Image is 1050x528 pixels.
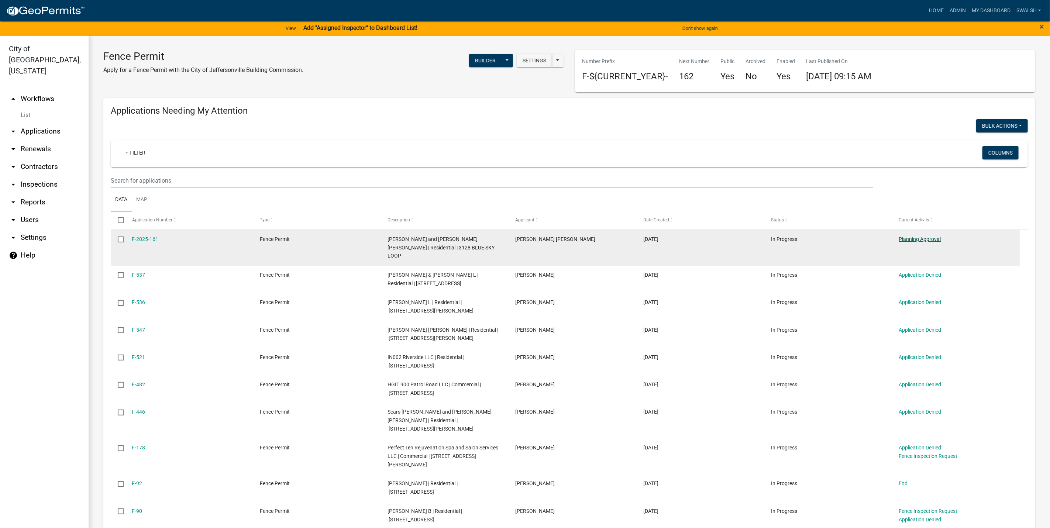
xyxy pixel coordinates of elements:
[721,58,735,65] p: Public
[516,445,555,451] span: jeffery a murphy
[9,94,18,103] i: arrow_drop_up
[260,327,290,333] span: Fence Permit
[746,58,766,65] p: Archived
[9,180,18,189] i: arrow_drop_down
[643,480,658,486] span: 08/11/2022
[132,508,142,514] a: F-90
[132,327,145,333] a: F-547
[679,22,721,34] button: Don't show again
[103,50,303,63] h3: Fence Permit
[388,272,478,286] span: Hoffmann David J & Teri L | Residential | 3 Surrey Lane
[132,299,145,305] a: F-536
[388,327,498,341] span: Shaughnessy Erin Marie | Residential | 8006 Stacy Springs Blvd, Charlestown, IN 47111
[516,409,555,415] span: Drew Ellis
[516,382,555,387] span: Sherri Miller
[132,236,159,242] a: F-2025-161
[771,508,797,514] span: In Progress
[899,409,941,415] a: Application Denied
[899,217,930,222] span: Current Activity
[771,327,797,333] span: In Progress
[9,127,18,136] i: arrow_drop_down
[516,354,555,360] span: Chandni Dhanjal
[899,508,958,514] a: Fence Inspection Request
[516,217,535,222] span: Applicant
[132,188,152,212] a: Map
[643,445,658,451] span: 11/10/2022
[679,71,710,82] h4: 162
[260,409,290,415] span: Fence Permit
[132,354,145,360] a: F-521
[103,66,303,75] p: Apply for a Fence Permit with the City of Jeffersonville Building Commission.
[899,236,941,242] a: Planning Approval
[643,272,658,278] span: 04/26/2024
[260,480,290,486] span: Fence Permit
[516,272,555,278] span: David Hoffmann
[643,236,658,242] span: 08/18/2025
[132,409,145,415] a: F-446
[636,211,764,229] datatable-header-cell: Date Created
[969,4,1013,18] a: My Dashboard
[388,382,481,396] span: HGIT 900 Patrol Road LLC | Commercial | 8383 158th Avenue NE # 280, Redmond, WA 98052
[679,58,710,65] p: Next Number
[771,299,797,305] span: In Progress
[643,217,669,222] span: Date Created
[771,382,797,387] span: In Progress
[388,508,462,522] span: Wilson Lindsay B | Residential | 6014 Cookie Dr, Charlestown, IN 47111
[9,215,18,224] i: arrow_drop_down
[260,272,290,278] span: Fence Permit
[982,146,1019,159] button: Columns
[469,54,502,67] button: Builder
[643,299,658,305] span: 04/24/2024
[771,445,797,451] span: In Progress
[771,217,784,222] span: Status
[388,445,498,467] span: Perfect Ten Rejuvenation Spa and Salon Services LLC | Commercial | 320 W. Gordon Gutman
[582,71,668,82] h4: F-${CURRENT_YEAR}-
[388,236,495,259] span: Hernandez Samantha and Hernandez-Mendez Benjamin | Residential | 3128 BLUE SKY LOOP
[1013,4,1044,18] a: swalsh
[899,480,908,486] a: End
[132,480,142,486] a: F-92
[643,354,658,360] span: 03/28/2024
[125,211,252,229] datatable-header-cell: Application Number
[132,217,172,222] span: Application Number
[746,71,766,82] h4: No
[9,251,18,260] i: help
[381,211,508,229] datatable-header-cell: Description
[9,145,18,153] i: arrow_drop_down
[899,382,941,387] a: Application Denied
[9,198,18,207] i: arrow_drop_down
[899,272,941,278] a: Application Denied
[643,327,658,333] span: 04/20/2024
[516,236,596,242] span: Benjamin Hernandez Mendez
[260,299,290,305] span: Fence Permit
[1040,21,1044,32] span: ×
[976,119,1028,132] button: Bulk Actions
[771,272,797,278] span: In Progress
[283,22,299,34] a: View
[111,173,873,188] input: Search for applications
[111,188,132,212] a: Data
[260,236,290,242] span: Fence Permit
[643,382,658,387] span: 02/06/2024
[899,453,958,459] a: Fence Inspection Request
[132,382,145,387] a: F-482
[806,71,872,82] span: [DATE] 09:15 AM
[899,354,941,360] a: Application Denied
[388,217,410,222] span: Description
[899,299,941,305] a: Application Denied
[9,162,18,171] i: arrow_drop_down
[111,211,125,229] datatable-header-cell: Select
[926,4,947,18] a: Home
[643,508,658,514] span: 08/10/2022
[899,445,941,451] a: Application Denied
[771,354,797,360] span: In Progress
[388,299,474,314] span: Taylor Codi L | Residential | 2405 Cornwell Dr
[388,480,458,495] span: Tilton Nancy | Residential | 3541 Peach Tree Street
[516,299,555,305] span: Kevin Strong
[260,445,290,451] span: Fence Permit
[899,517,941,522] a: Application Denied
[516,508,555,514] span: Sharon Steltz
[771,480,797,486] span: In Progress
[260,354,290,360] span: Fence Permit
[892,211,1020,229] datatable-header-cell: Current Activity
